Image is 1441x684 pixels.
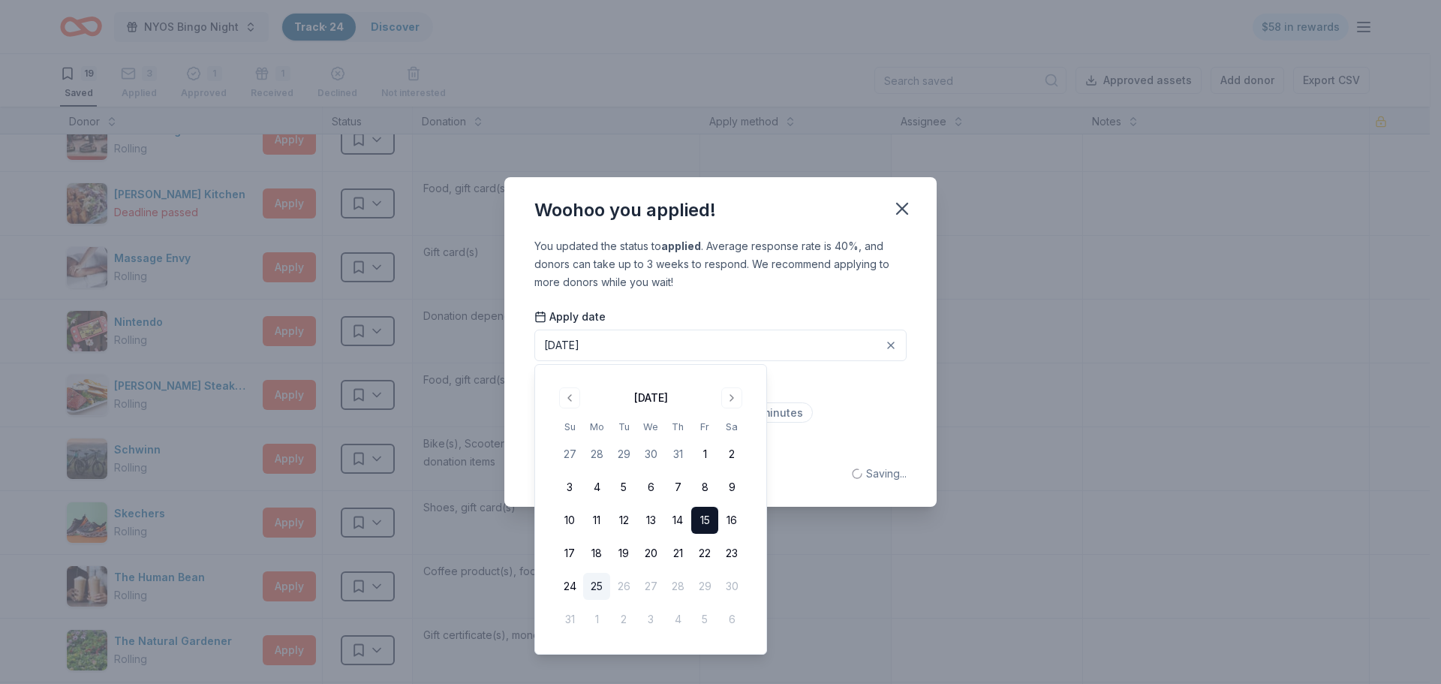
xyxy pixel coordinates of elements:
th: Sunday [556,419,583,435]
button: 31 [664,441,691,468]
th: Wednesday [637,419,664,435]
button: 2 [718,441,745,468]
button: 6 [637,474,664,501]
button: 25 [583,573,610,600]
th: Thursday [664,419,691,435]
button: 3 [556,474,583,501]
button: 27 [556,441,583,468]
button: 28 [583,441,610,468]
button: 22 [691,540,718,567]
button: 29 [610,441,637,468]
span: Apply date [534,309,606,324]
div: [DATE] [634,389,668,407]
button: 15 [691,507,718,534]
th: Monday [583,419,610,435]
button: 20 [637,540,664,567]
button: 18 [583,540,610,567]
button: 7 [664,474,691,501]
button: 8 [691,474,718,501]
b: applied [661,240,701,252]
button: 30 [637,441,664,468]
div: [DATE] [544,336,579,354]
th: Friday [691,419,718,435]
button: 9 [718,474,745,501]
button: Go to previous month [559,387,580,408]
button: 5 [610,474,637,501]
button: 11 [583,507,610,534]
button: Go to next month [721,387,742,408]
div: You updated the status to . Average response rate is 40%, and donors can take up to 3 weeks to re... [534,237,907,291]
th: Tuesday [610,419,637,435]
button: 13 [637,507,664,534]
div: Woohoo you applied! [534,198,716,222]
button: 10 [556,507,583,534]
button: 14 [664,507,691,534]
button: 21 [664,540,691,567]
th: Saturday [718,419,745,435]
button: 4 [583,474,610,501]
button: 1 [691,441,718,468]
button: [DATE] [534,330,907,361]
button: 12 [610,507,637,534]
button: 23 [718,540,745,567]
button: 24 [556,573,583,600]
button: 16 [718,507,745,534]
button: 17 [556,540,583,567]
button: 19 [610,540,637,567]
